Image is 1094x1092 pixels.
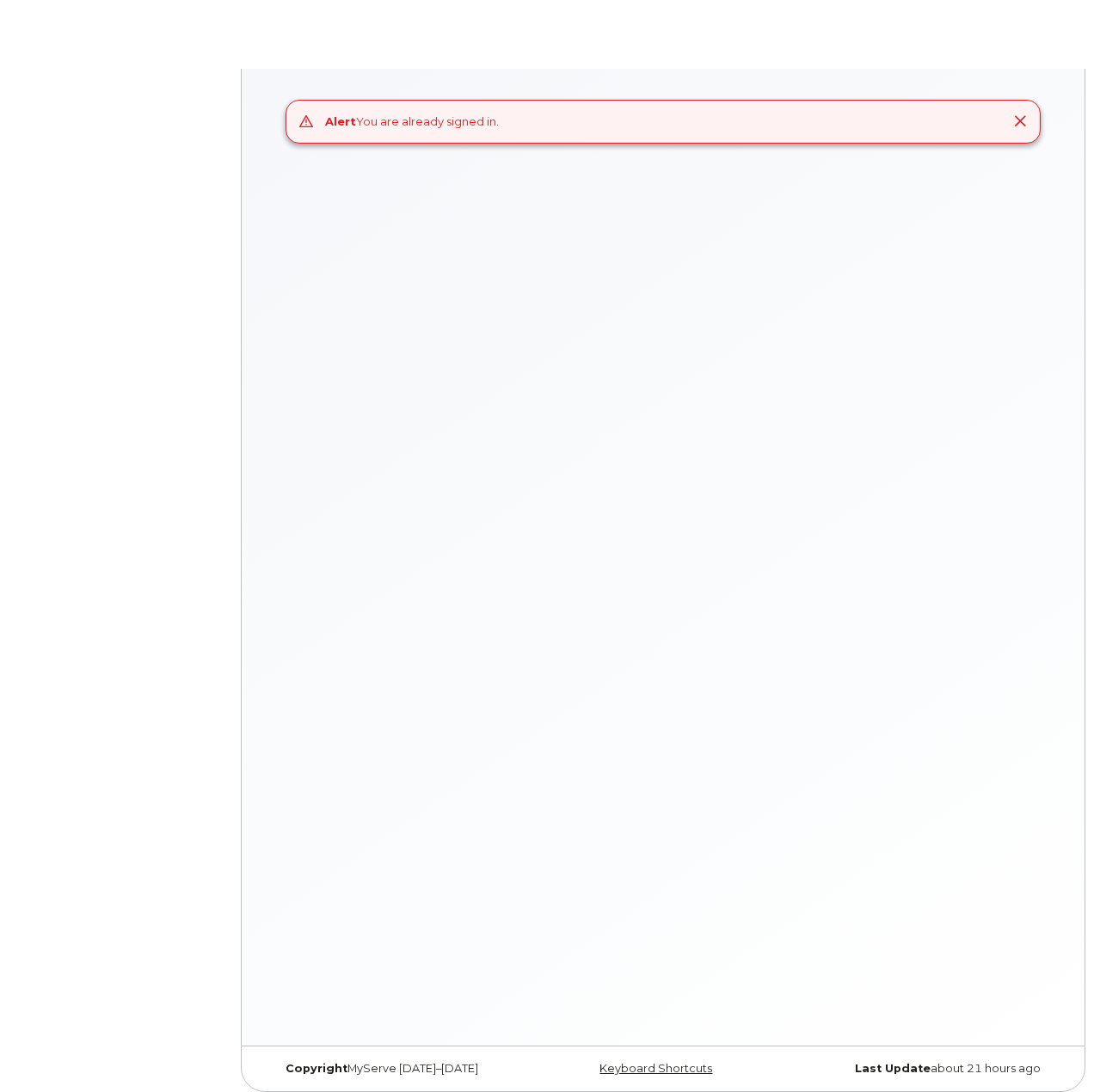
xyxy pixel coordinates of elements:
[855,1062,931,1075] strong: Last Update
[286,1062,347,1075] strong: Copyright
[599,1062,712,1075] a: Keyboard Shortcuts
[325,113,499,130] div: You are already signed in.
[325,114,356,128] strong: Alert
[793,1062,1054,1076] div: about 21 hours ago
[273,1062,533,1076] div: MyServe [DATE]–[DATE]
